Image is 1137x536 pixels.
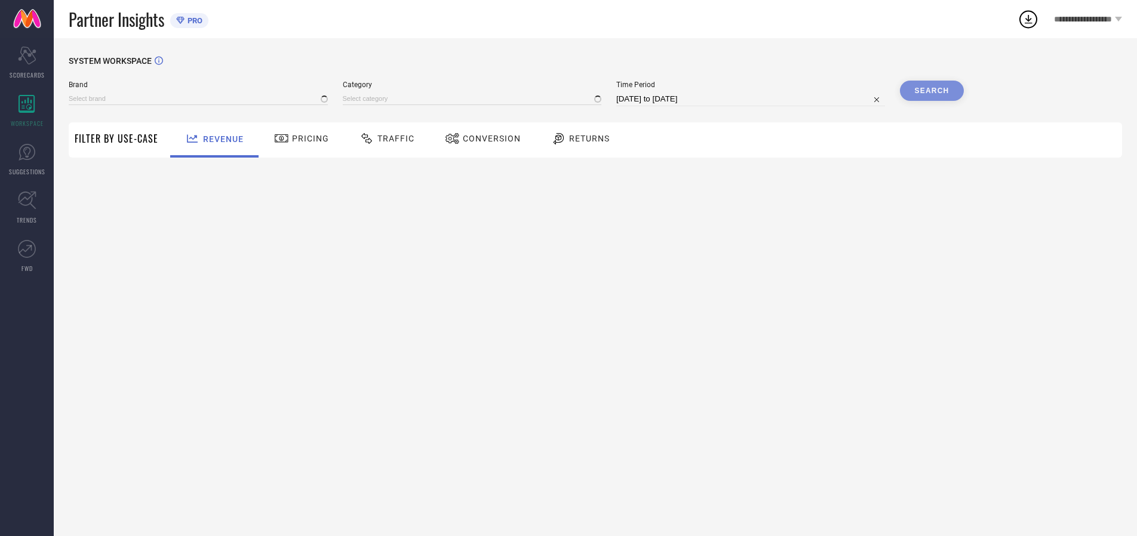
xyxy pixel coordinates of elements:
[11,119,44,128] span: WORKSPACE
[69,93,328,105] input: Select brand
[1018,8,1039,30] div: Open download list
[75,131,158,146] span: Filter By Use-Case
[9,167,45,176] span: SUGGESTIONS
[203,134,244,144] span: Revenue
[69,81,328,89] span: Brand
[69,56,152,66] span: SYSTEM WORKSPACE
[343,81,602,89] span: Category
[69,7,164,32] span: Partner Insights
[17,215,37,224] span: TRENDS
[569,134,610,143] span: Returns
[10,70,45,79] span: SCORECARDS
[616,81,885,89] span: Time Period
[343,93,602,105] input: Select category
[616,92,885,106] input: Select time period
[21,264,33,273] span: FWD
[377,134,414,143] span: Traffic
[463,134,521,143] span: Conversion
[185,16,202,25] span: PRO
[292,134,329,143] span: Pricing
